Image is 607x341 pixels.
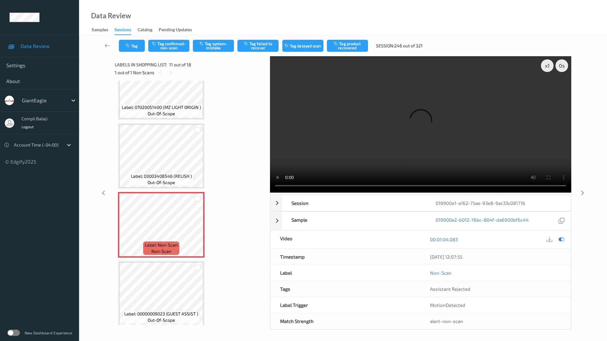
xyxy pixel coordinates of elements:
[148,111,175,117] span: out-of-scope
[282,212,426,230] div: Sample
[169,62,191,68] span: 11 out of 18
[193,40,234,52] button: Tag system-mistake
[282,40,323,52] button: Tag delayed scan
[159,27,192,34] div: Pending Updates
[376,43,394,49] span: Session:
[282,195,426,211] div: Session
[148,317,175,323] span: out-of-scope
[114,26,138,35] a: Sessions
[148,40,189,52] button: Tag confirmed-non-scan
[124,311,198,317] span: Label: 00000009023 (GUEST ASSIST )
[138,26,159,34] a: Catalog
[115,69,266,76] div: 1 out of 1 Non Scans
[271,265,421,281] div: Label
[271,249,421,265] div: Timestamp
[119,40,145,52] button: Tag
[91,13,131,19] div: Data Review
[159,26,198,34] a: Pending Updates
[394,43,423,49] span: 246 out of 321
[430,286,470,292] span: Assistant Rejected
[270,195,571,211] div: Session019900e1-a162-75ae-93e8-9ac33c081716
[122,104,201,111] span: Label: 07020051400 (MZ LIGHT ORIGIN )
[430,236,458,242] a: 00:01:04.083
[430,254,561,260] div: [DATE] 12:07:55
[138,27,152,34] div: Catalog
[237,40,279,52] button: Tag failed to recover
[131,173,192,179] span: Label: 03003408546 (RELISH )
[148,179,175,186] span: out-of-scope
[271,297,421,313] div: Label Trigger
[271,230,421,248] div: Video
[430,270,451,276] a: Non-Scan
[271,281,421,297] div: Tags
[426,195,571,211] div: 019900e1-a162-75ae-93e8-9ac33c081716
[145,242,178,248] span: Label: Non-Scan
[271,313,421,329] div: Match Strength
[436,217,529,225] a: 019900e2-b012-76bc-804f-da6900bf6c44
[115,62,167,68] span: Labels in shopping list:
[430,318,561,324] div: alert-non-scan
[270,212,571,230] div: Sample019900e2-b012-76bc-804f-da6900bf6c44
[92,27,108,34] div: Samples
[114,27,131,35] div: Sessions
[555,59,568,72] div: 0 s
[92,26,114,34] a: Samples
[541,59,554,72] div: x 1
[420,297,571,313] div: MotionDetected
[327,40,368,52] button: Tag product recovered
[151,248,171,254] span: non-scan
